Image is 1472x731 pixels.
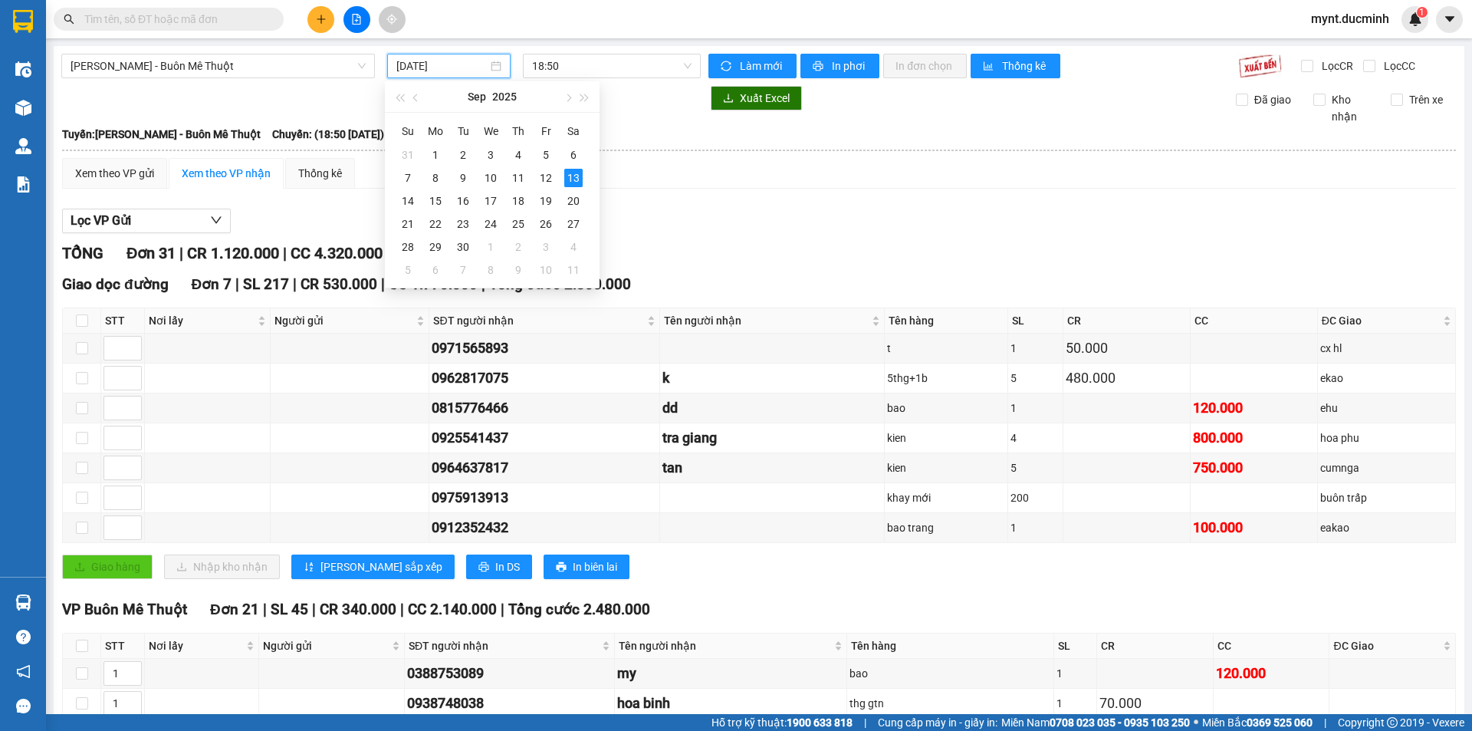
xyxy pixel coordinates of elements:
[449,166,477,189] td: 2025-09-09
[740,90,790,107] span: Xuất Excel
[532,235,560,258] td: 2025-10-03
[864,714,866,731] span: |
[660,423,885,453] td: tra giang
[15,176,31,193] img: solution-icon
[504,212,532,235] td: 2025-09-25
[432,517,656,538] div: 0912352432
[429,453,659,483] td: 0964637817
[537,169,555,187] div: 12
[15,100,31,116] img: warehouse-icon
[564,169,583,187] div: 13
[1419,7,1424,18] span: 1
[432,487,656,509] div: 0975913913
[509,238,527,256] div: 2
[62,601,187,618] span: VP Buôn Mê Thuột
[432,338,656,359] div: 0971565893
[1238,54,1282,78] img: 9k=
[885,308,1008,334] th: Tên hàng
[560,166,587,189] td: 2025-09-13
[537,215,555,233] div: 26
[407,693,612,714] div: 0938748038
[15,138,31,154] img: warehouse-icon
[509,192,527,210] div: 18
[664,312,869,329] span: Tên người nhận
[15,594,31,611] img: warehouse-icon
[887,370,1005,387] div: 5thg+1b
[399,215,417,233] div: 21
[432,427,656,449] div: 0925541437
[560,189,587,212] td: 2025-09-20
[477,119,504,143] th: We
[532,212,560,235] td: 2025-09-26
[1443,12,1457,26] span: caret-down
[617,663,844,684] div: my
[422,235,449,258] td: 2025-09-29
[711,86,802,110] button: downloadXuất Excel
[619,637,831,654] span: Tên người nhận
[1333,637,1439,654] span: ĐC Giao
[1202,714,1313,731] span: Miền Bắc
[15,61,31,77] img: warehouse-icon
[481,169,500,187] div: 10
[1248,91,1297,108] span: Đã giao
[492,81,517,112] button: 2025
[1417,7,1428,18] sup: 1
[179,244,183,262] span: |
[532,166,560,189] td: 2025-09-12
[615,689,847,719] td: hoa binh
[1387,717,1398,728] span: copyright
[426,261,445,279] div: 6
[887,489,1005,506] div: khay mới
[1247,716,1313,729] strong: 0369 525 060
[711,714,853,731] span: Hỗ trợ kỹ thuật:
[422,258,449,282] td: 2025-10-06
[509,215,527,233] div: 25
[13,10,33,33] img: logo-vxr
[405,659,615,689] td: 0388753089
[556,561,567,574] span: printer
[564,146,583,164] div: 6
[210,214,222,226] span: down
[723,93,734,105] span: download
[537,261,555,279] div: 10
[481,146,500,164] div: 3
[477,235,504,258] td: 2025-10-01
[16,699,31,713] span: message
[1320,400,1453,417] div: ehu
[883,54,967,78] button: In đơn chọn
[573,558,617,575] span: In biên lai
[320,601,396,618] span: CR 340.000
[399,146,417,164] div: 31
[394,119,422,143] th: Su
[429,423,659,453] td: 0925541437
[509,169,527,187] div: 11
[399,238,417,256] div: 28
[1214,634,1330,659] th: CC
[504,166,532,189] td: 2025-09-11
[504,258,532,282] td: 2025-10-09
[1320,340,1453,357] div: cx hl
[509,146,527,164] div: 4
[617,693,844,714] div: hoa binh
[454,146,472,164] div: 2
[62,555,153,579] button: uploadGiao hàng
[449,119,477,143] th: Tu
[1008,308,1063,334] th: SL
[454,215,472,233] div: 23
[429,364,659,393] td: 0962817075
[343,6,370,33] button: file-add
[316,14,327,25] span: plus
[429,483,659,513] td: 0975913913
[449,189,477,212] td: 2025-09-16
[381,275,385,293] span: |
[1010,519,1060,536] div: 1
[449,258,477,282] td: 2025-10-07
[293,275,297,293] span: |
[1299,9,1401,28] span: mynt.ducminh
[235,275,239,293] span: |
[400,601,404,618] span: |
[477,212,504,235] td: 2025-09-24
[187,244,279,262] span: CR 1.120.000
[1322,312,1440,329] span: ĐC Giao
[800,54,879,78] button: printerIn phơi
